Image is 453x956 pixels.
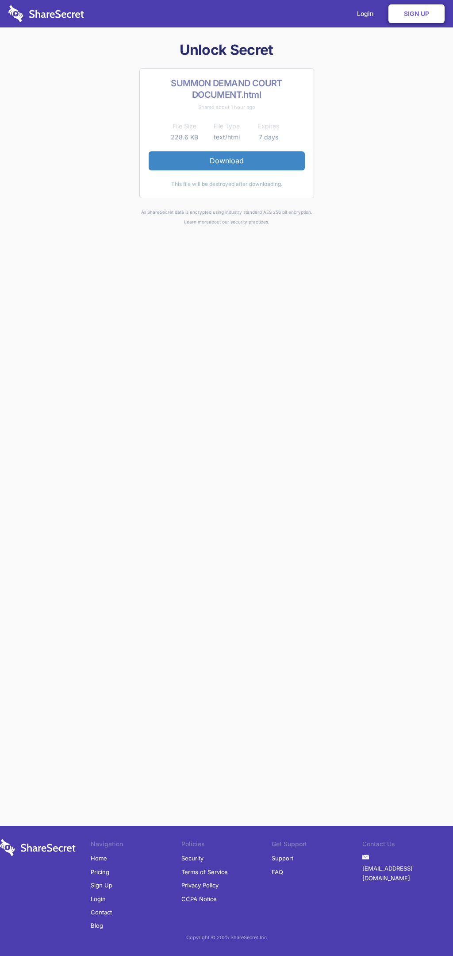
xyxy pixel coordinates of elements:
[149,179,305,189] div: This file will be destroyed after downloading.
[91,879,112,892] a: Sign Up
[91,892,106,906] a: Login
[272,852,293,865] a: Support
[248,132,290,143] td: 7 days
[362,839,453,852] li: Contact Us
[181,852,203,865] a: Security
[272,865,283,879] a: FAQ
[181,839,272,852] li: Policies
[149,151,305,170] a: Download
[91,852,107,865] a: Home
[164,132,206,143] td: 228.6 KB
[91,919,103,932] a: Blog
[184,219,209,224] a: Learn more
[206,121,248,131] th: File Type
[181,865,228,879] a: Terms of Service
[8,5,84,22] img: logo-wordmark-white-trans-d4663122ce5f474addd5e946df7df03e33cb6a1c49d2221995e7729f52c070b2.svg
[248,121,290,131] th: Expires
[149,102,305,112] div: Shared about 1 hour ago
[181,892,217,906] a: CCPA Notice
[388,4,445,23] a: Sign Up
[362,862,453,885] a: [EMAIL_ADDRESS][DOMAIN_NAME]
[181,879,219,892] a: Privacy Policy
[206,132,248,143] td: text/html
[272,839,362,852] li: Get Support
[91,865,109,879] a: Pricing
[164,121,206,131] th: File Size
[91,839,181,852] li: Navigation
[91,906,112,919] a: Contact
[149,77,305,100] h2: SUMMON DEMAND COURT DOCUMENT.html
